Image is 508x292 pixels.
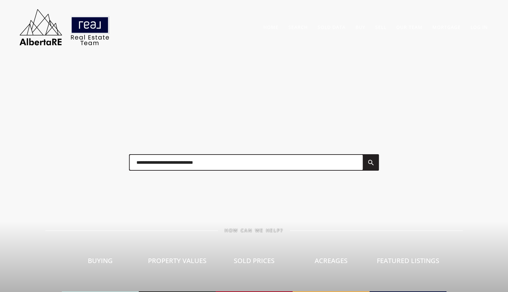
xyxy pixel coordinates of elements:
span: Property Values [148,256,206,265]
a: Our Team [396,24,423,30]
a: Property Values [139,233,216,292]
a: Buy [355,24,365,30]
a: Sold Prices [216,233,293,292]
span: Buying [88,256,113,265]
img: AlbertaRE Real Estate Team | Real Broker [15,7,114,48]
a: Acreages [293,233,370,292]
a: Featured Listings [370,233,447,292]
a: Sell [375,24,386,30]
a: Buying [62,233,139,292]
a: Mortgage [432,24,461,30]
span: Sold Prices [234,256,275,265]
span: Acreages [315,256,348,265]
span: Featured Listings [377,256,439,265]
a: Log In [471,24,488,30]
a: Sold Data [318,24,346,30]
a: Home [263,24,278,30]
a: Search [288,24,308,30]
